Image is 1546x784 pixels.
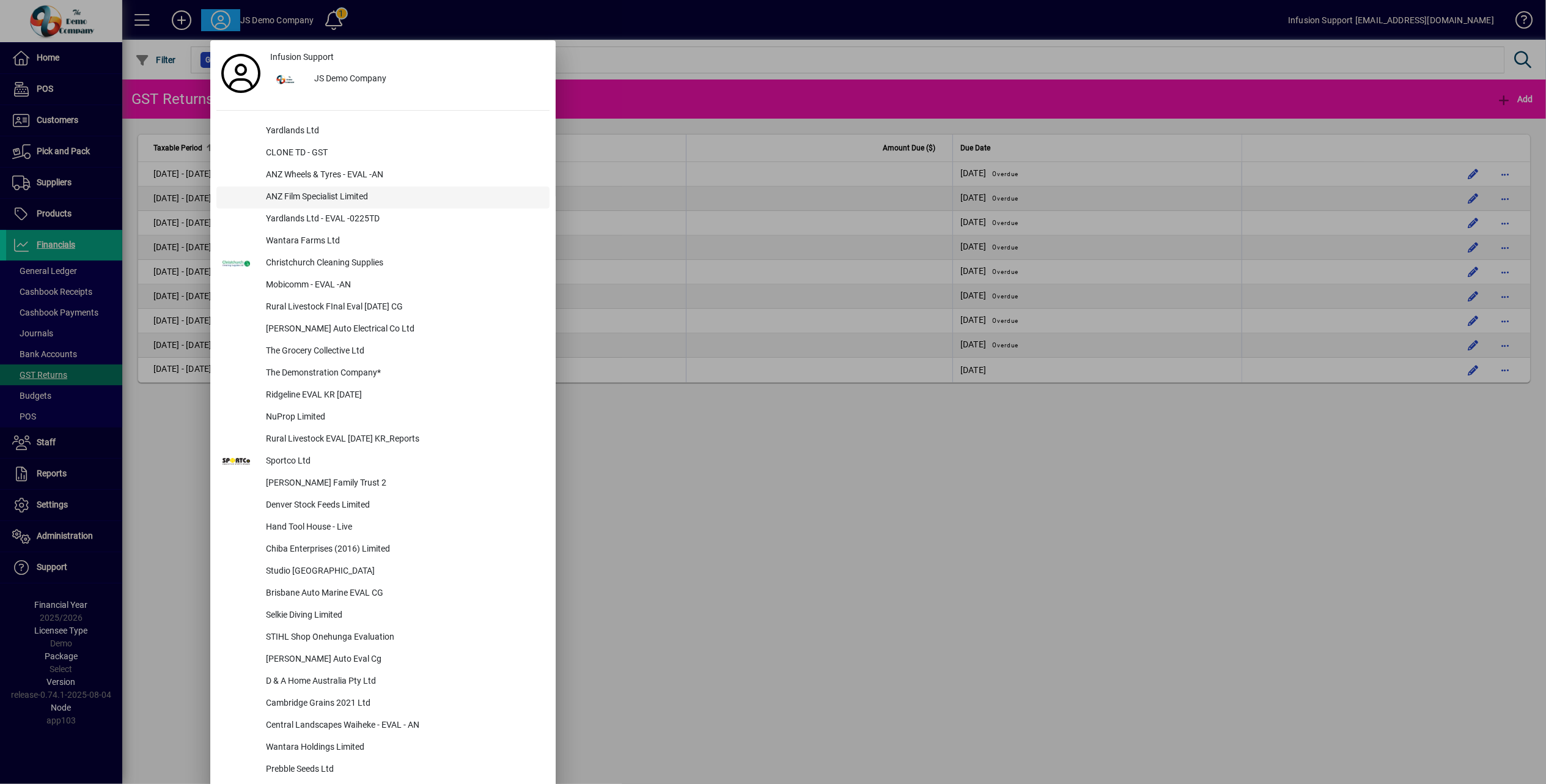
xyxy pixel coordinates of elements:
[216,561,550,583] button: Studio [GEOGRAPHIC_DATA]
[216,297,550,319] button: Rural Livestock FInal Eval [DATE] CG
[216,385,550,407] button: Ridgeline EVAL KR [DATE]
[256,517,550,539] div: Hand Tool House - Live
[216,539,550,561] button: Chiba Enterprises (2016) Limited
[304,68,550,91] div: JS Demo Company
[256,583,550,605] div: Brisbane Auto Marine EVAL CG
[270,51,334,64] span: Infusion Support
[256,737,550,759] div: Wantara Holdings Limited
[256,671,550,693] div: D & A Home Australia Pty Ltd
[216,517,550,539] button: Hand Tool House - Live
[256,451,550,473] div: Sportco Ltd
[256,120,550,142] div: Yardlands Ltd
[216,62,265,84] a: Profile
[256,319,550,341] div: [PERSON_NAME] Auto Electrical Co Ltd
[216,363,550,385] button: The Demonstration Company*
[256,627,550,649] div: STIHL Shop Onehunga Evaluation
[216,187,550,209] button: ANZ Film Specialist Limited
[216,649,550,671] button: [PERSON_NAME] Auto Eval Cg
[256,759,550,781] div: Prebble Seeds Ltd
[256,539,550,561] div: Chiba Enterprises (2016) Limited
[216,693,550,715] button: Cambridge Grains 2021 Ltd
[216,120,550,142] button: Yardlands Ltd
[216,583,550,605] button: Brisbane Auto Marine EVAL CG
[256,605,550,627] div: Selkie Diving Limited
[256,495,550,517] div: Denver Stock Feeds Limited
[256,385,550,407] div: Ridgeline EVAL KR [DATE]
[216,495,550,517] button: Denver Stock Feeds Limited
[256,253,550,275] div: Christchurch Cleaning Supplies
[216,605,550,627] button: Selkie Diving Limited
[216,253,550,275] button: Christchurch Cleaning Supplies
[256,407,550,429] div: NuProp Limited
[256,142,550,165] div: CLONE TD - GST
[216,142,550,165] button: CLONE TD - GST
[256,209,550,231] div: Yardlands Ltd - EVAL -0225TD
[216,627,550,649] button: STIHL Shop Onehunga Evaluation
[256,297,550,319] div: Rural Livestock FInal Eval [DATE] CG
[216,759,550,781] button: Prebble Seeds Ltd
[216,275,550,297] button: Mobicomm - EVAL -AN
[265,46,550,68] a: Infusion Support
[256,165,550,187] div: ANZ Wheels & Tyres - EVAL -AN
[256,649,550,671] div: [PERSON_NAME] Auto Eval Cg
[216,737,550,759] button: Wantara Holdings Limited
[216,407,550,429] button: NuProp Limited
[256,429,550,451] div: Rural Livestock EVAL [DATE] KR_Reports
[256,473,550,495] div: [PERSON_NAME] Family Trust 2
[216,473,550,495] button: [PERSON_NAME] Family Trust 2
[216,165,550,187] button: ANZ Wheels & Tyres - EVAL -AN
[216,429,550,451] button: Rural Livestock EVAL [DATE] KR_Reports
[256,187,550,209] div: ANZ Film Specialist Limited
[216,341,550,363] button: The Grocery Collective Ltd
[265,68,550,91] button: JS Demo Company
[256,275,550,297] div: Mobicomm - EVAL -AN
[216,231,550,253] button: Wantara Farms Ltd
[216,715,550,737] button: Central Landscapes Waiheke - EVAL - AN
[256,693,550,715] div: Cambridge Grains 2021 Ltd
[256,231,550,253] div: Wantara Farms Ltd
[256,715,550,737] div: Central Landscapes Waiheke - EVAL - AN
[216,671,550,693] button: D & A Home Australia Pty Ltd
[256,561,550,583] div: Studio [GEOGRAPHIC_DATA]
[216,319,550,341] button: [PERSON_NAME] Auto Electrical Co Ltd
[256,363,550,385] div: The Demonstration Company*
[256,341,550,363] div: The Grocery Collective Ltd
[216,209,550,231] button: Yardlands Ltd - EVAL -0225TD
[216,451,550,473] button: Sportco Ltd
